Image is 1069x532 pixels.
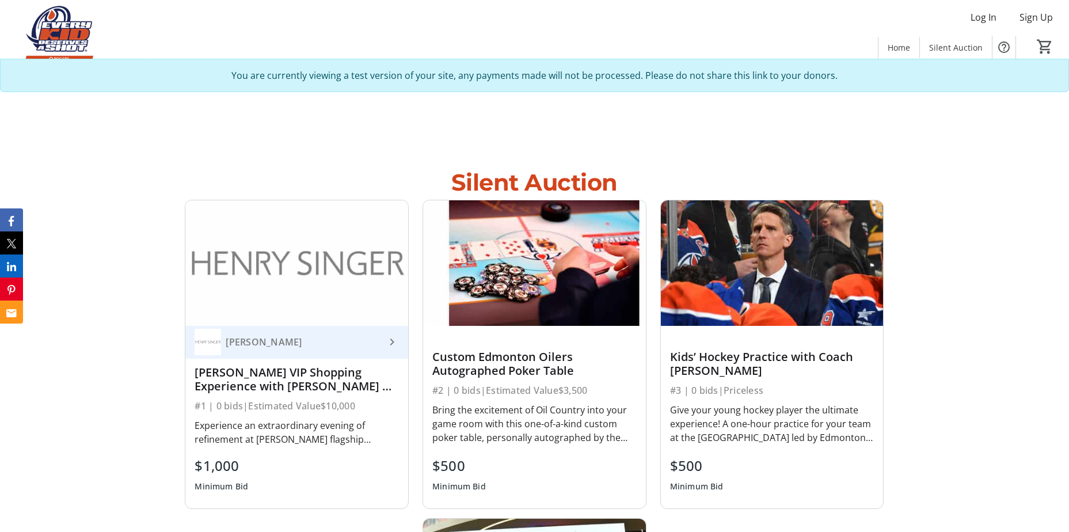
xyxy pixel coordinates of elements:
[670,350,874,378] div: Kids’ Hockey Practice with Coach [PERSON_NAME]
[888,41,910,54] span: Home
[432,350,637,378] div: Custom Edmonton Oilers Autographed Poker Table
[221,336,385,348] div: [PERSON_NAME]
[423,200,646,325] img: Custom Edmonton Oilers Autographed Poker Table
[661,200,884,325] img: Kids’ Hockey Practice with Coach Knoblauch
[185,326,408,359] a: Henry Singer[PERSON_NAME]
[195,476,248,497] div: Minimum Bid
[432,476,486,497] div: Minimum Bid
[195,419,399,446] div: Experience an extraordinary evening of refinement at [PERSON_NAME] flagship location. You and a g...
[195,366,399,393] div: [PERSON_NAME] VIP Shopping Experience with [PERSON_NAME] & [PERSON_NAME]
[920,37,992,58] a: Silent Auction
[670,382,874,398] div: #3 | 0 bids | Priceless
[670,403,874,444] div: Give your young hockey player the ultimate experience! A one-hour practice for your team at the [...
[992,36,1015,59] button: Help
[432,403,637,444] div: Bring the excitement of Oil Country into your game room with this one-of-a-kind custom poker tabl...
[670,476,724,497] div: Minimum Bid
[961,8,1006,26] button: Log In
[195,329,221,355] img: Henry Singer
[432,382,637,398] div: #2 | 0 bids | Estimated Value $3,500
[1034,36,1055,57] button: Cart
[185,200,408,325] img: Henry Singer VIP Shopping Experience with Evan Bouchard & Ryan Nugent-Hopkins
[1010,8,1062,26] button: Sign Up
[432,455,486,476] div: $500
[195,398,399,414] div: #1 | 0 bids | Estimated Value $10,000
[971,10,996,24] span: Log In
[385,335,399,349] mat-icon: keyboard_arrow_right
[878,37,919,58] a: Home
[670,455,724,476] div: $500
[929,41,983,54] span: Silent Auction
[1019,10,1053,24] span: Sign Up
[7,5,109,62] img: Edmonton Oilers Community Foundation's Logo
[451,165,618,200] div: Silent Auction
[195,455,248,476] div: $1,000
